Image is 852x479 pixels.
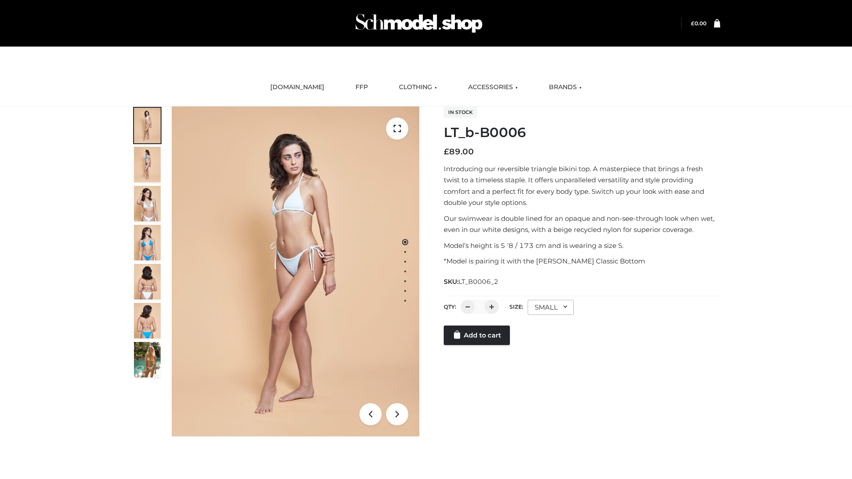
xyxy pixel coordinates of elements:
[444,213,720,236] p: Our swimwear is double lined for an opaque and non-see-through look when wet, even in our white d...
[691,20,706,27] bdi: 0.00
[444,163,720,208] p: Introducing our reversible triangle bikini top. A masterpiece that brings a fresh twist to a time...
[444,147,449,157] span: £
[444,240,720,251] p: Model’s height is 5 ‘8 / 173 cm and is wearing a size S.
[509,303,523,310] label: Size:
[264,78,331,97] a: [DOMAIN_NAME]
[444,255,720,267] p: *Model is pairing it with the [PERSON_NAME] Classic Bottom
[444,147,474,157] bdi: 89.00
[134,108,161,143] img: ArielClassicBikiniTop_CloudNine_AzureSky_OW114ECO_1-scaled.jpg
[691,20,706,27] a: £0.00
[172,106,419,436] img: LT_b-B0006
[444,107,477,118] span: In stock
[392,78,444,97] a: CLOTHING
[134,225,161,260] img: ArielClassicBikiniTop_CloudNine_AzureSky_OW114ECO_4-scaled.jpg
[444,326,510,345] a: Add to cart
[134,186,161,221] img: ArielClassicBikiniTop_CloudNine_AzureSky_OW114ECO_3-scaled.jpg
[542,78,588,97] a: BRANDS
[349,78,375,97] a: FFP
[352,6,485,41] img: Schmodel Admin 964
[528,300,574,315] div: SMALL
[134,303,161,338] img: ArielClassicBikiniTop_CloudNine_AzureSky_OW114ECO_8-scaled.jpg
[134,264,161,299] img: ArielClassicBikiniTop_CloudNine_AzureSky_OW114ECO_7-scaled.jpg
[134,342,161,377] img: Arieltop_CloudNine_AzureSky2.jpg
[134,147,161,182] img: ArielClassicBikiniTop_CloudNine_AzureSky_OW114ECO_2-scaled.jpg
[444,303,456,310] label: QTY:
[444,125,720,141] h1: LT_b-B0006
[444,276,499,287] span: SKU:
[461,78,525,97] a: ACCESSORIES
[458,278,498,286] span: LT_B0006_2
[691,20,694,27] span: £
